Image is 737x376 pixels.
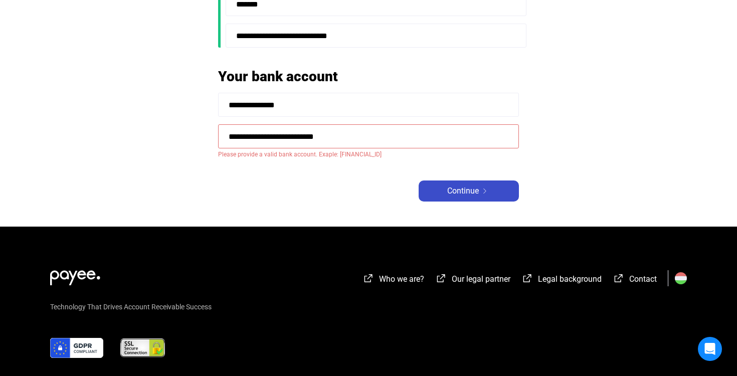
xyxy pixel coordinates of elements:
[447,185,479,197] span: Continue
[452,274,510,284] span: Our legal partner
[675,272,687,284] img: HU.svg
[218,148,519,160] span: Please provide a valid bank account. Exaple: [FINANCIAL_ID]
[379,274,424,284] span: Who we are?
[613,273,625,283] img: external-link-white
[419,180,519,202] button: Continuearrow-right-white
[479,189,491,194] img: arrow-right-white
[521,276,602,285] a: external-link-whiteLegal background
[218,68,519,85] h2: Your bank account
[119,338,166,358] img: ssl
[629,274,657,284] span: Contact
[50,338,103,358] img: gdpr
[50,265,100,285] img: white-payee-white-dot.svg
[435,276,510,285] a: external-link-whiteOur legal partner
[698,337,722,361] div: Open Intercom Messenger
[538,274,602,284] span: Legal background
[362,276,424,285] a: external-link-whiteWho we are?
[613,276,657,285] a: external-link-whiteContact
[362,273,375,283] img: external-link-white
[435,273,447,283] img: external-link-white
[521,273,533,283] img: external-link-white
